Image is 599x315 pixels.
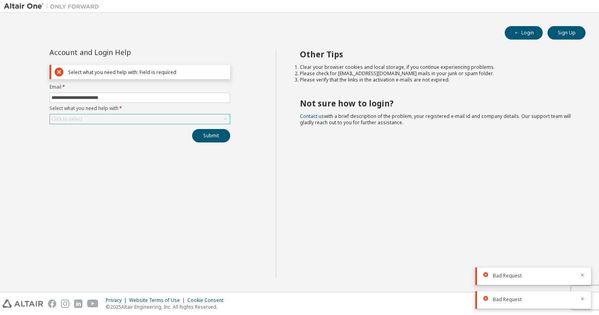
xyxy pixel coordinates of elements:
div: Select what you need help with: Field is required [68,69,227,75]
a: Contact us [300,113,324,120]
img: youtube.svg [87,300,99,308]
button: Login [505,26,543,40]
img: facebook.svg [48,300,56,308]
button: Submit [192,129,230,142]
div: Privacy [106,297,129,304]
img: Altair One [4,2,103,10]
img: altair_logo.svg [2,300,43,308]
button: Sign Up [547,26,586,40]
img: instagram.svg [61,300,69,308]
div: Account and Login Help [50,49,194,55]
label: Email [50,84,230,90]
div: Click to select [50,114,230,124]
p: © 2025 Altair Engineering, Inc. All Rights Reserved. [106,304,228,310]
h2: Not sure how to login? [300,98,572,108]
div: Cookie Consent [187,297,228,304]
div: Click to select [52,116,82,122]
span: with a brief description of the problem, your registered e-mail id and company details. Our suppo... [300,113,571,126]
li: Clear your browser cookies and local storage, if you continue experiencing problems. [300,64,572,70]
span: Bad Request [493,296,522,303]
h2: Other Tips [300,49,572,59]
li: Please check for [EMAIL_ADDRESS][DOMAIN_NAME] mails in your junk or spam folder. [300,70,572,77]
span: Bad Request [493,273,522,279]
label: Select what you need help with [50,105,230,112]
div: Website Terms of Use [129,297,187,304]
li: Please verify that the links in the activation e-mails are not expired. [300,77,572,83]
img: linkedin.svg [74,300,82,308]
